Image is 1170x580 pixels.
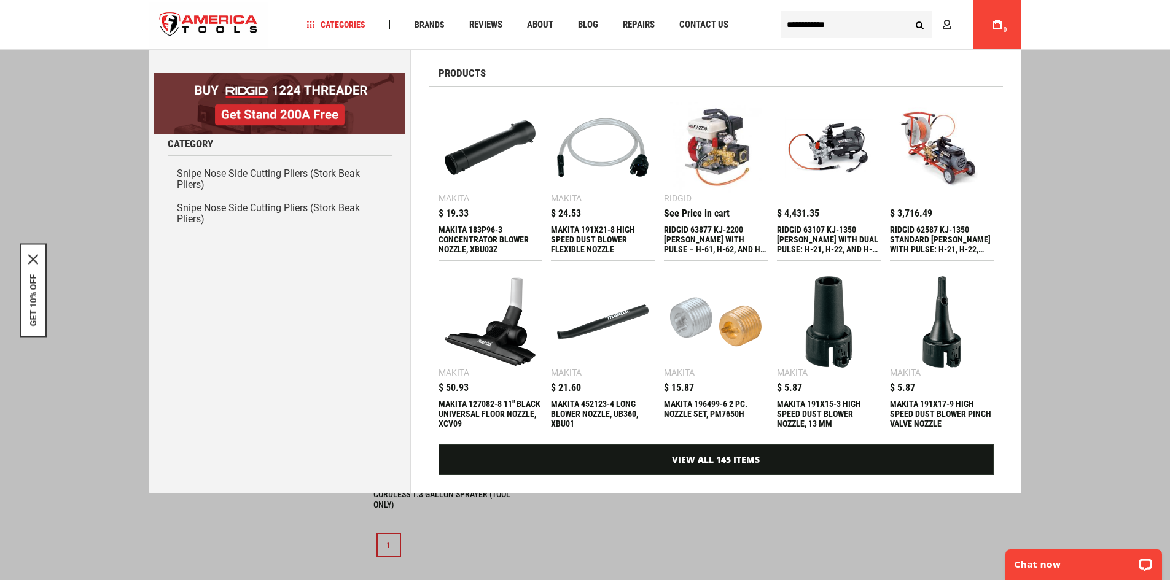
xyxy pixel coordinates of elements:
a: Contact Us [674,17,734,33]
div: MAKITA 191X21-8 HIGH SPEED DUST BLOWER FLEXIBLE NOZZLE [551,225,655,254]
div: MAKITA 196499-6 2 PC. NOZZLE SET, PM7650H [664,399,768,428]
span: Contact Us [679,20,728,29]
div: MAKITA 191X15-3 HIGH SPEED DUST BLOWER NOZZLE, 13 MM [777,399,881,428]
div: MAKITA 183P96-3 CONCENTRATOR BLOWER NOZZLE, XBU03Z [439,225,542,254]
span: $ 15.87 [664,383,694,393]
span: $ 24.53 [551,209,581,218]
a: MAKITA 183P96-3 CONCENTRATOR BLOWER NOZZLE, XBU03Z Makita $ 19.33 MAKITA 183P96-3 CONCENTRATOR BL... [439,96,542,260]
span: $ 50.93 [439,383,469,393]
img: America Tools [149,2,268,48]
a: Snipe Nose Side Cutting Pliers (Stork Beak Pliers) [168,196,392,231]
a: store logo [149,2,268,48]
a: MAKITA 196499-6 2 PC. NOZZLE SET, PM7650H Makita $ 15.87 MAKITA 196499-6 2 PC. NOZZLE SET, PM7650H [664,270,768,435]
span: Category [168,139,213,149]
div: MAKITA 127082-8 11 [439,399,542,428]
div: Ridgid [664,194,692,203]
div: Makita [551,194,582,203]
span: $ 19.33 [439,209,469,218]
div: RIDGID 63877 KJ-2200 JETTER WITH PULSE – H-61, H-62, AND H-64 1⁄8 [664,225,768,254]
a: BOGO: Buy RIDGID® 1224 Threader, Get Stand 200A Free! [154,73,405,82]
a: MAKITA 452123-4 LONG BLOWER NOZZLE, UB360, XBU01 Makita $ 21.60 MAKITA 452123-4 LONG BLOWER NOZZL... [551,270,655,435]
button: Search [908,13,932,36]
div: Makita [439,194,469,203]
a: View All 145 Items [439,444,994,475]
svg: close icon [28,254,38,264]
button: GET 10% OFF [28,274,38,326]
div: MAKITA 191X17-9 HIGH SPEED DUST BLOWER PINCH VALVE NOZZLE [890,399,994,428]
a: RIDGID 62587 KJ-1350 STANDARD JETTER WITH PULSE: H-21, H-22, AND H-24 1/8 $ 3,716.49 RIDGID 62587... [890,96,994,260]
iframe: LiveChat chat widget [997,541,1170,580]
div: MAKITA 452123-4 LONG BLOWER NOZZLE, UB360, XBU01 [551,399,655,428]
img: RIDGID 63107 KJ-1350 JETTER WITH DUAL PULSE: H-21, H-22, AND H-24 1/8 [783,102,875,193]
span: Repairs [623,20,655,29]
img: MAKITA 191X21-8 HIGH SPEED DUST BLOWER FLEXIBLE NOZZLE [557,102,649,193]
img: RIDGID 63877 KJ-2200 JETTER WITH PULSE – H-61, H-62, AND H-64 1⁄8 [670,102,762,193]
a: MAKITA 191X15-3 HIGH SPEED DUST BLOWER NOZZLE, 13 MM Makita $ 5.87 MAKITA 191X15-3 HIGH SPEED DUS... [777,270,881,435]
a: MAKITA 191X17-9 HIGH SPEED DUST BLOWER PINCH VALVE NOZZLE Makita $ 5.87 MAKITA 191X17-9 HIGH SPEE... [890,270,994,435]
span: 0 [1004,26,1007,33]
span: Products [439,68,486,79]
div: RIDGID 62587 KJ-1350 STANDARD JETTER WITH PULSE: H-21, H-22, AND H-24 1/8 [890,225,994,254]
span: $ 5.87 [890,383,915,393]
a: MAKITA 191X21-8 HIGH SPEED DUST BLOWER FLEXIBLE NOZZLE Makita $ 24.53 MAKITA 191X21-8 HIGH SPEED ... [551,96,655,260]
div: See Price in cart [664,209,730,218]
a: Brands [409,17,450,33]
span: Blog [578,20,598,29]
div: Makita [890,368,921,377]
img: MAKITA 191X15-3 HIGH SPEED DUST BLOWER NOZZLE, 13 MM [783,276,875,368]
img: MAKITA 127082-8 11 [445,276,536,368]
img: MAKITA 196499-6 2 PC. NOZZLE SET, PM7650H [670,276,762,368]
img: RIDGID 62587 KJ-1350 STANDARD JETTER WITH PULSE: H-21, H-22, AND H-24 1/8 [896,102,988,193]
a: Snipe Nose Side Cutting Pliers (Stork Beak Pliers) [168,162,392,196]
a: About [521,17,559,33]
div: Makita [439,368,469,377]
span: Brands [415,20,445,29]
a: Categories [301,17,371,33]
a: Repairs [617,17,660,33]
a: RIDGID 63877 KJ-2200 JETTER WITH PULSE – H-61, H-62, AND H-64 1⁄8 Ridgid See Price in cart RIDGID... [664,96,768,260]
span: $ 4,431.35 [777,209,819,218]
div: Makita [551,368,582,377]
a: RIDGID 63107 KJ-1350 JETTER WITH DUAL PULSE: H-21, H-22, AND H-24 1/8 $ 4,431.35 RIDGID 63107 KJ-... [777,96,881,260]
span: Reviews [469,20,502,29]
a: Reviews [464,17,508,33]
img: BOGO: Buy RIDGID® 1224 Threader, Get Stand 200A Free! [154,73,405,134]
img: MAKITA 183P96-3 CONCENTRATOR BLOWER NOZZLE, XBU03Z [445,102,536,193]
button: Close [28,254,38,264]
div: Makita [664,368,695,377]
div: Makita [777,368,808,377]
span: Categories [306,20,365,29]
a: Blog [572,17,604,33]
div: RIDGID 63107 KJ-1350 JETTER WITH DUAL PULSE: H-21, H-22, AND H-24 1/8 [777,225,881,254]
span: $ 5.87 [777,383,802,393]
img: MAKITA 191X17-9 HIGH SPEED DUST BLOWER PINCH VALVE NOZZLE [896,276,988,368]
a: MAKITA 127082-8 11 Makita $ 50.93 MAKITA 127082-8 11" BLACK UNIVERSAL FLOOR NOZZLE, XCV09 [439,270,542,435]
span: About [527,20,553,29]
span: $ 21.60 [551,383,581,393]
img: MAKITA 452123-4 LONG BLOWER NOZZLE, UB360, XBU01 [557,276,649,368]
span: $ 3,716.49 [890,209,932,218]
